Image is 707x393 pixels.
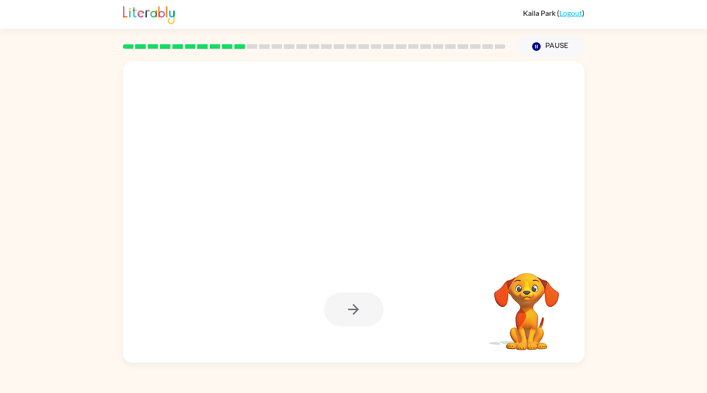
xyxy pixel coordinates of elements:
[123,4,175,24] img: Literably
[523,8,557,17] span: Kaila Park
[559,8,582,17] a: Logout
[480,258,573,352] video: Your browser must support playing .mp4 files to use Literably. Please try using another browser.
[523,8,584,17] div: ( )
[517,36,584,57] button: Pause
